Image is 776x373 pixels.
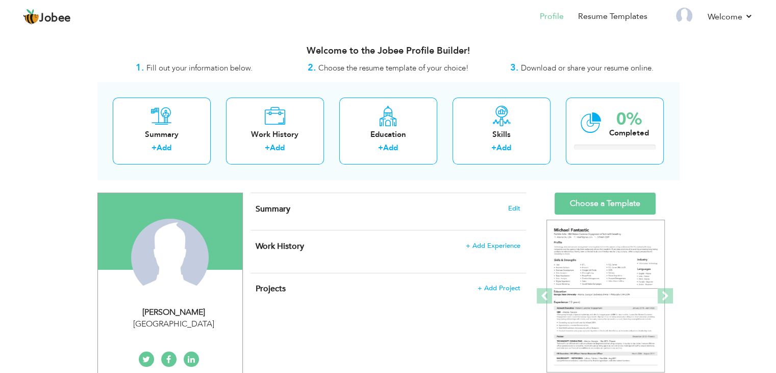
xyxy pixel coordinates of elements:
[106,318,242,330] div: [GEOGRAPHIC_DATA]
[510,61,518,74] strong: 3.
[609,111,649,128] div: 0%
[540,11,564,22] a: Profile
[708,11,753,23] a: Welcome
[676,8,692,24] img: Profile Img
[265,143,270,153] label: +
[308,61,316,74] strong: 2.
[256,204,520,214] h4: Adding a summary is a quick and easy way to highlight your experience and interests.
[555,193,656,215] a: Choose a Template
[234,129,316,140] div: Work History
[318,63,469,73] span: Choose the resume template of your choice!
[270,143,285,153] a: Add
[256,241,304,252] span: Work History
[491,143,496,153] label: +
[466,242,520,249] span: + Add Experience
[39,13,71,24] span: Jobee
[157,143,171,153] a: Add
[609,128,649,138] div: Completed
[478,285,520,292] span: + Add Project
[256,283,286,294] span: Projects
[23,9,39,25] img: jobee.io
[136,61,144,74] strong: 1.
[521,63,654,73] span: Download or share your resume online.
[378,143,383,153] label: +
[97,46,679,56] h3: Welcome to the Jobee Profile Builder!
[461,129,542,140] div: Skills
[256,241,520,251] h4: This helps to show the companies you have worked for.
[152,143,157,153] label: +
[131,219,209,296] img: Hamza Maqsood
[496,143,511,153] a: Add
[23,9,71,25] a: Jobee
[256,284,520,294] h4: This helps to highlight the project, tools and skills you have worked on.
[578,11,647,22] a: Resume Templates
[508,205,520,212] span: Edit
[121,129,203,140] div: Summary
[146,63,253,73] span: Fill out your information below.
[347,129,429,140] div: Education
[106,307,242,318] div: [PERSON_NAME]
[383,143,398,153] a: Add
[256,203,290,215] span: Summary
